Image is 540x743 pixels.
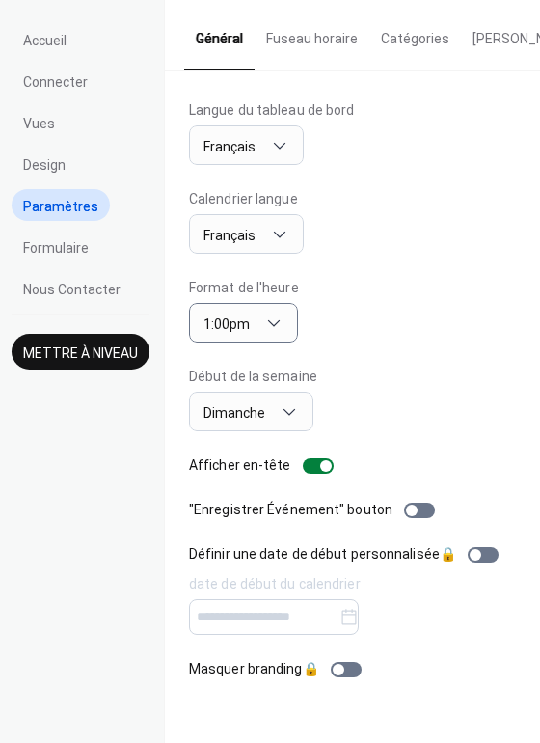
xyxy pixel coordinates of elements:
span: Français [203,228,256,243]
span: Mettre à niveau [23,344,138,364]
a: Formulaire [12,231,100,262]
div: Début de la semaine [189,367,317,387]
div: Calendrier langue [189,189,300,209]
span: Accueil [23,31,67,51]
a: Paramètres [12,189,110,221]
span: Nous Contacter [23,280,121,300]
span: Français [203,139,256,154]
button: Mettre à niveau [12,334,149,370]
span: Dimanche [203,405,265,421]
span: Vues [23,114,55,134]
a: Nous Contacter [12,272,132,304]
div: Langue du tableau de bord [189,100,355,121]
span: Design [23,155,66,176]
div: Format de l'heure [189,278,299,298]
a: Design [12,148,77,179]
div: "Enregistrer Événement" bouton [189,500,392,520]
div: Afficher en-tête [189,455,291,476]
a: Connecter [12,65,99,96]
span: 1:00pm [203,316,250,332]
span: Paramètres [23,197,98,217]
a: Vues [12,106,67,138]
span: Formulaire [23,238,89,259]
a: Accueil [12,23,78,55]
span: Connecter [23,72,88,93]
